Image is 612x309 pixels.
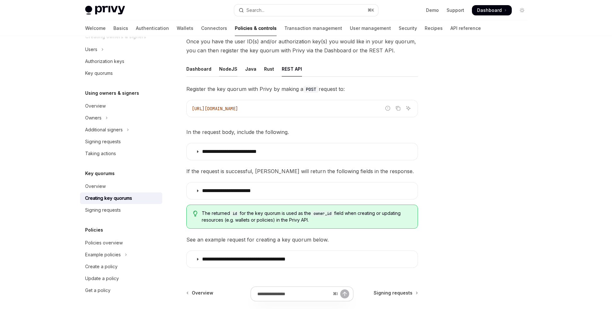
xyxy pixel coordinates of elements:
img: light logo [85,6,125,15]
div: Get a policy [85,287,111,294]
svg: Tip [193,211,198,216]
span: [URL][DOMAIN_NAME] [192,106,238,111]
div: Creating key quorums [85,194,132,202]
div: NodeJS [219,61,237,76]
a: Recipes [425,21,443,36]
div: Java [245,61,256,76]
a: Get a policy [80,285,162,296]
code: POST [303,86,319,93]
a: Authorization keys [80,56,162,67]
h5: Key quorums [85,170,115,177]
a: Taking actions [80,148,162,159]
div: Key quorums [85,69,113,77]
a: Policies overview [80,237,162,249]
a: Wallets [177,21,193,36]
a: Signing requests [80,136,162,147]
div: Overview [85,102,106,110]
a: Basics [113,21,128,36]
div: Authorization keys [85,57,124,65]
a: Dashboard [472,5,512,15]
div: Policies overview [85,239,123,247]
span: In the request body, include the following. [186,128,418,137]
code: owner_id [311,210,334,217]
a: Authentication [136,21,169,36]
span: If the request is successful, [PERSON_NAME] will return the following fields in the response. [186,167,418,176]
a: User management [350,21,391,36]
a: Signing requests [80,204,162,216]
span: ⌘ K [368,8,374,13]
button: Report incorrect code [384,104,392,112]
button: Send message [340,289,349,298]
a: Connectors [201,21,227,36]
button: Toggle Example policies section [80,249,162,260]
div: Update a policy [85,275,119,282]
div: Signing requests [85,206,121,214]
input: Ask a question... [257,287,330,301]
div: Rust [264,61,274,76]
div: Example policies [85,251,121,259]
button: Toggle Additional signers section [80,124,162,136]
button: Copy the contents from the code block [394,104,402,112]
div: Users [85,46,97,53]
button: Toggle Owners section [80,112,162,124]
span: Dashboard [477,7,502,13]
button: Ask AI [404,104,412,112]
div: Create a policy [85,263,118,270]
div: Signing requests [85,138,121,146]
h5: Using owners & signers [85,89,139,97]
div: Owners [85,114,102,122]
span: Register the key quorum with Privy by making a request to: [186,84,418,93]
button: Toggle dark mode [517,5,527,15]
a: Demo [426,7,439,13]
div: Overview [85,182,106,190]
div: Dashboard [186,61,211,76]
a: Update a policy [80,273,162,284]
h5: Policies [85,226,103,234]
div: Search... [246,6,264,14]
a: Overview [80,181,162,192]
span: The returned for the key quorum is used as the field when creating or updating resources (e.g. wa... [202,210,411,223]
a: Policies & controls [235,21,277,36]
a: Creating key quorums [80,192,162,204]
span: See an example request for creating a key quorum below. [186,235,418,244]
a: Support [447,7,464,13]
a: Transaction management [284,21,342,36]
code: id [230,210,240,217]
a: Overview [80,100,162,112]
a: Security [399,21,417,36]
button: Open search [234,4,378,16]
a: Key quorums [80,67,162,79]
div: REST API [282,61,302,76]
div: Additional signers [85,126,123,134]
a: Welcome [85,21,106,36]
span: Once you have the user ID(s) and/or authorization key(s) you would like in your key quorum, you c... [186,37,418,55]
a: Create a policy [80,261,162,272]
a: API reference [450,21,481,36]
div: Taking actions [85,150,116,157]
button: Toggle Users section [80,44,162,55]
